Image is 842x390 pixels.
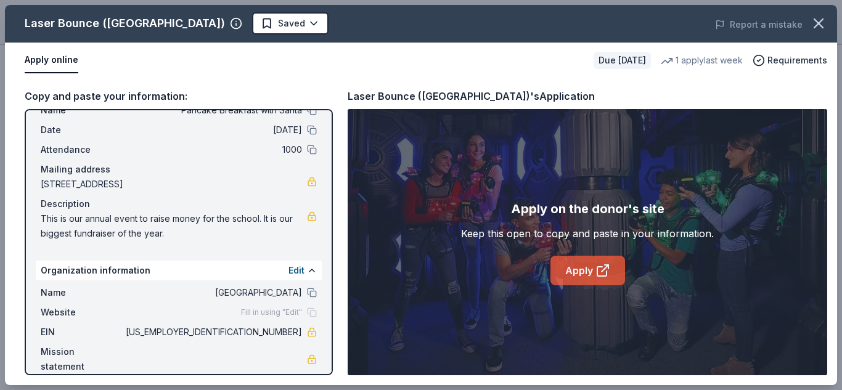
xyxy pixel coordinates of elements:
[41,344,123,374] span: Mission statement
[41,211,307,241] span: This is our annual event to raise money for the school. It is our biggest fundraiser of the year.
[41,325,123,339] span: EIN
[25,88,333,104] div: Copy and paste your information:
[25,47,78,73] button: Apply online
[278,16,305,31] span: Saved
[41,103,123,118] span: Name
[288,263,305,278] button: Edit
[41,197,317,211] div: Description
[41,177,307,192] span: [STREET_ADDRESS]
[715,17,803,32] button: Report a mistake
[511,199,664,219] div: Apply on the donor's site
[41,285,123,300] span: Name
[41,305,123,320] span: Website
[767,53,827,68] span: Requirements
[123,142,302,157] span: 1000
[348,88,595,104] div: Laser Bounce ([GEOGRAPHIC_DATA])'s Application
[550,256,625,285] a: Apply
[753,53,827,68] button: Requirements
[123,325,302,339] span: [US_EMPLOYER_IDENTIFICATION_NUMBER]
[461,226,714,241] div: Keep this open to copy and paste in your information.
[661,53,743,68] div: 1 apply last week
[41,162,317,177] div: Mailing address
[594,52,651,69] div: Due [DATE]
[41,142,123,157] span: Attendance
[36,261,322,280] div: Organization information
[123,103,302,118] span: Pancake Breakfast with Santa
[41,123,123,137] span: Date
[25,14,225,33] div: Laser Bounce ([GEOGRAPHIC_DATA])
[123,285,302,300] span: [GEOGRAPHIC_DATA]
[123,123,302,137] span: [DATE]
[252,12,329,35] button: Saved
[241,307,302,317] span: Fill in using "Edit"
